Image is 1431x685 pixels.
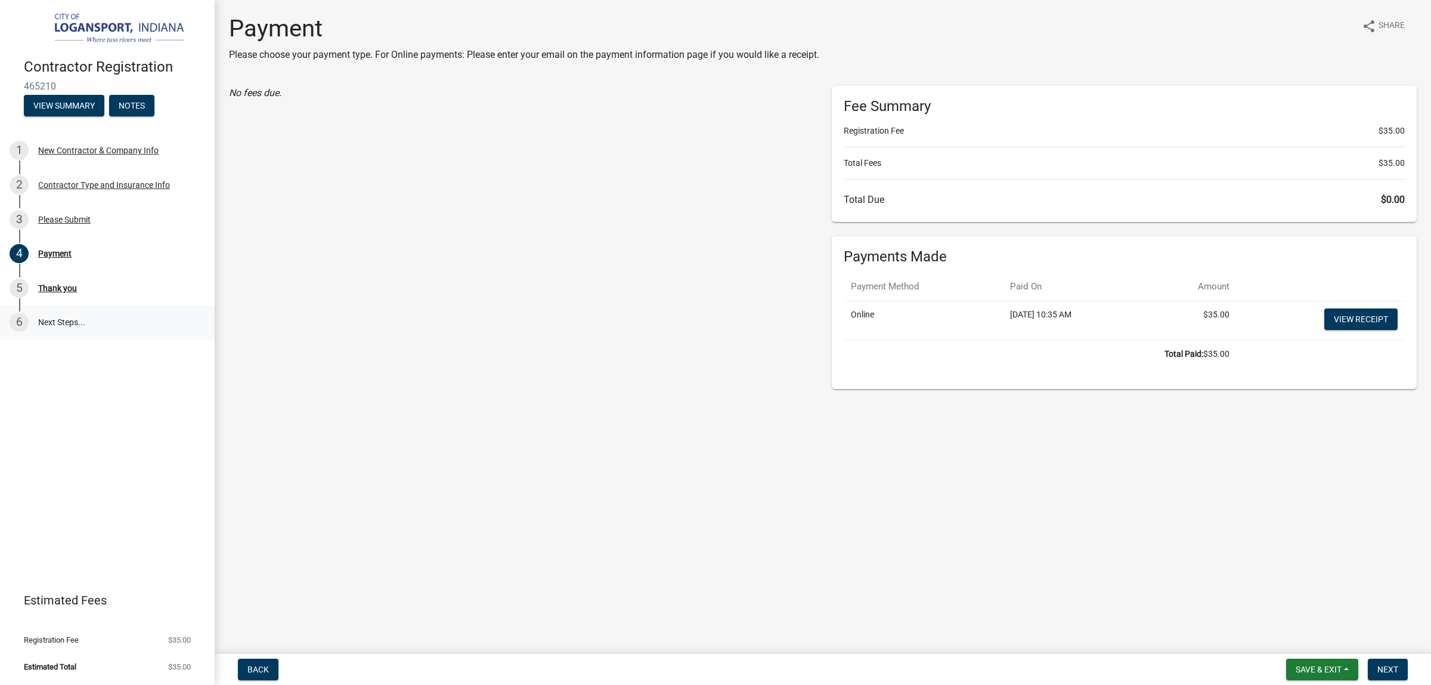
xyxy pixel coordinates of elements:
[10,588,196,612] a: Estimated Fees
[24,101,104,111] wm-modal-confirm: Summary
[238,659,278,680] button: Back
[10,279,29,298] div: 5
[844,301,1003,340] td: Online
[1296,665,1342,674] span: Save & Exit
[38,284,77,292] div: Thank you
[229,14,819,43] h1: Payment
[1381,194,1405,205] span: $0.00
[24,663,76,671] span: Estimated Total
[109,95,154,116] button: Notes
[229,87,281,98] i: No fees due.
[844,248,1405,266] h6: Payments Made
[109,101,154,111] wm-modal-confirm: Notes
[1003,301,1148,340] td: [DATE] 10:35 AM
[1148,273,1237,301] th: Amount
[1164,349,1203,359] b: Total Paid:
[38,215,91,224] div: Please Submit
[1148,301,1237,340] td: $35.00
[168,636,191,644] span: $35.00
[10,313,29,332] div: 6
[24,81,191,92] span: 465210
[844,98,1405,115] h6: Fee Summary
[1379,157,1405,169] span: $35.00
[844,273,1003,301] th: Payment Method
[844,340,1237,368] td: $35.00
[38,181,170,189] div: Contractor Type and Insurance Info
[844,194,1405,205] h6: Total Due
[1003,273,1148,301] th: Paid On
[1362,19,1376,33] i: share
[38,146,159,155] div: New Contractor & Company Info
[10,141,29,160] div: 1
[1377,665,1398,674] span: Next
[24,636,79,644] span: Registration Fee
[38,249,72,258] div: Payment
[24,95,104,116] button: View Summary
[1368,659,1408,680] button: Next
[10,244,29,263] div: 4
[10,210,29,229] div: 3
[1379,19,1405,33] span: Share
[1286,659,1358,680] button: Save & Exit
[844,157,1405,169] li: Total Fees
[247,665,269,674] span: Back
[24,13,196,46] img: City of Logansport, Indiana
[844,125,1405,137] li: Registration Fee
[168,663,191,671] span: $35.00
[1379,125,1405,137] span: $35.00
[229,48,819,62] p: Please choose your payment type. For Online payments: Please enter your email on the payment info...
[24,58,205,76] h4: Contractor Registration
[1324,308,1398,330] a: View receipt
[10,175,29,195] div: 2
[1352,14,1414,38] button: shareShare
